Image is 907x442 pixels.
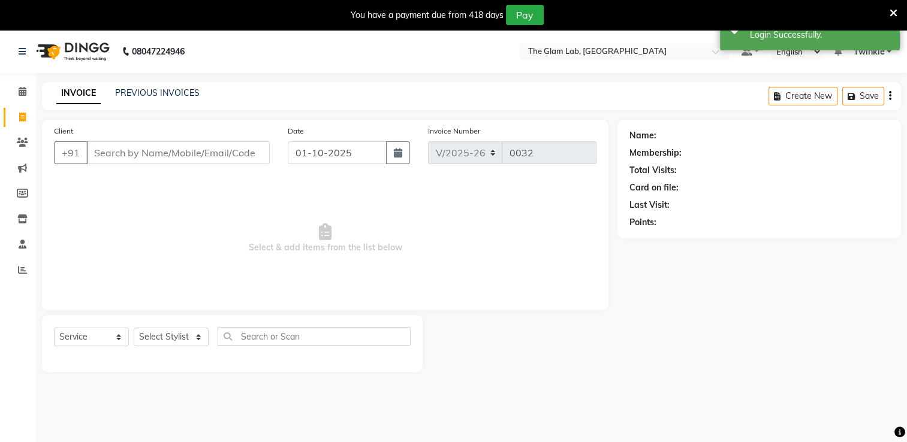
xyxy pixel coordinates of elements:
[428,126,480,137] label: Invoice Number
[629,181,679,194] div: Card on file:
[54,178,596,298] span: Select & add items from the list below
[218,327,411,346] input: Search or Scan
[288,126,304,137] label: Date
[506,5,544,25] button: Pay
[115,87,200,98] a: PREVIOUS INVOICES
[31,35,113,68] img: logo
[629,216,656,229] div: Points:
[54,126,73,137] label: Client
[853,46,884,58] span: Twinkle
[132,35,185,68] b: 08047224946
[842,87,884,105] button: Save
[54,141,88,164] button: +91
[769,87,837,105] button: Create New
[351,9,504,22] div: You have a payment due from 418 days
[629,129,656,142] div: Name:
[86,141,270,164] input: Search by Name/Mobile/Email/Code
[629,164,677,177] div: Total Visits:
[750,29,891,41] div: Login Successfully.
[629,199,670,211] div: Last Visit:
[56,83,101,104] a: INVOICE
[629,147,682,159] div: Membership:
